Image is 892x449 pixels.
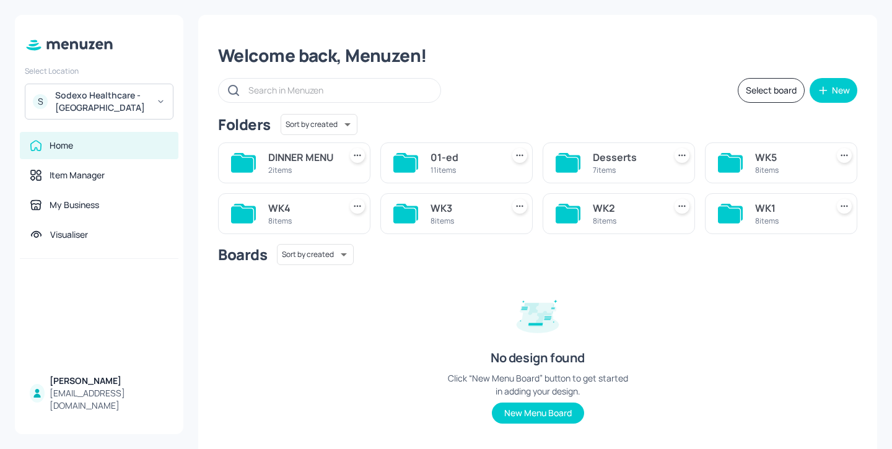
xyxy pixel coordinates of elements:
div: 8 items [268,216,335,226]
div: Visualiser [50,229,88,241]
div: DINNER MENU [268,150,335,165]
div: Sort by created [277,242,354,267]
div: No design found [491,349,585,367]
div: 8 items [431,216,497,226]
div: New [832,86,850,95]
div: 7 items [593,165,660,175]
div: WK3 [431,201,497,216]
div: Item Manager [50,169,105,181]
div: Desserts [593,150,660,165]
div: Click “New Menu Board” button to get started in adding your design. [445,372,631,398]
div: 8 items [593,216,660,226]
div: WK4 [268,201,335,216]
div: Welcome back, Menuzen! [218,45,857,67]
div: 2 items [268,165,335,175]
button: Select board [738,78,805,103]
div: 11 items [431,165,497,175]
div: Sort by created [281,112,357,137]
div: WK5 [755,150,822,165]
div: WK1 [755,201,822,216]
div: 01-ed [431,150,497,165]
div: Folders [218,115,271,134]
div: Home [50,139,73,152]
input: Search in Menuzen [248,81,428,99]
div: [EMAIL_ADDRESS][DOMAIN_NAME] [50,387,168,412]
button: New [810,78,857,103]
div: 8 items [755,165,822,175]
img: design-empty [507,282,569,344]
div: [PERSON_NAME] [50,375,168,387]
div: Boards [218,245,267,264]
div: S [33,94,48,109]
div: 8 items [755,216,822,226]
button: New Menu Board [492,403,584,424]
div: Sodexo Healthcare - [GEOGRAPHIC_DATA] [55,89,149,114]
div: My Business [50,199,99,211]
div: Select Location [25,66,173,76]
div: WK2 [593,201,660,216]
